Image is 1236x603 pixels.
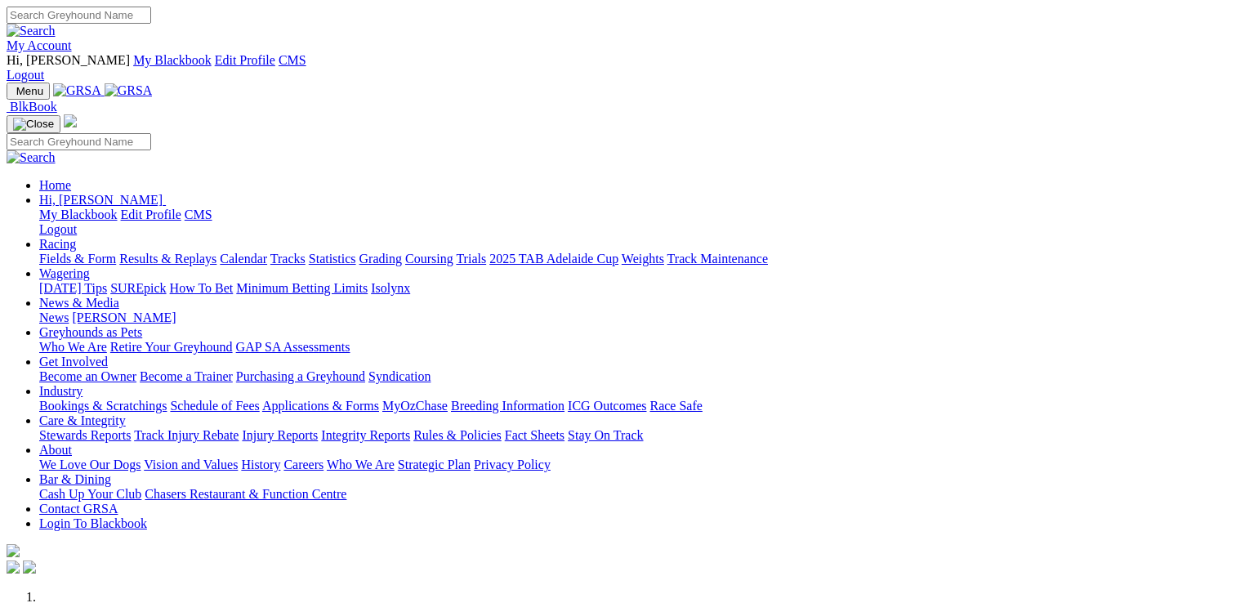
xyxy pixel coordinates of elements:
[39,399,1229,413] div: Industry
[7,115,60,133] button: Toggle navigation
[185,208,212,221] a: CMS
[13,118,54,131] img: Close
[39,310,69,324] a: News
[119,252,216,266] a: Results & Replays
[39,399,167,413] a: Bookings & Scratchings
[39,428,1229,443] div: Care & Integrity
[110,340,233,354] a: Retire Your Greyhound
[39,310,1229,325] div: News & Media
[23,561,36,574] img: twitter.svg
[39,413,126,427] a: Care & Integrity
[236,281,368,295] a: Minimum Betting Limits
[133,53,212,67] a: My Blackbook
[413,428,502,442] a: Rules & Policies
[144,458,238,471] a: Vision and Values
[39,516,147,530] a: Login To Blackbook
[368,369,431,383] a: Syndication
[39,208,1229,237] div: Hi, [PERSON_NAME]
[398,458,471,471] a: Strategic Plan
[451,399,564,413] a: Breeding Information
[505,428,564,442] a: Fact Sheets
[7,53,130,67] span: Hi, [PERSON_NAME]
[309,252,356,266] a: Statistics
[215,53,275,67] a: Edit Profile
[39,325,142,339] a: Greyhounds as Pets
[39,458,1229,472] div: About
[7,68,44,82] a: Logout
[327,458,395,471] a: Who We Are
[121,208,181,221] a: Edit Profile
[39,340,107,354] a: Who We Are
[7,7,151,24] input: Search
[279,53,306,67] a: CMS
[39,458,141,471] a: We Love Our Dogs
[622,252,664,266] a: Weights
[39,222,77,236] a: Logout
[72,310,176,324] a: [PERSON_NAME]
[39,487,1229,502] div: Bar & Dining
[134,428,239,442] a: Track Injury Rebate
[16,85,43,97] span: Menu
[7,100,57,114] a: BlkBook
[474,458,551,471] a: Privacy Policy
[270,252,306,266] a: Tracks
[39,472,111,486] a: Bar & Dining
[359,252,402,266] a: Grading
[39,252,1229,266] div: Racing
[220,252,267,266] a: Calendar
[371,281,410,295] a: Isolynx
[456,252,486,266] a: Trials
[39,384,83,398] a: Industry
[7,38,72,52] a: My Account
[7,133,151,150] input: Search
[568,399,646,413] a: ICG Outcomes
[7,561,20,574] img: facebook.svg
[39,487,141,501] a: Cash Up Your Club
[321,428,410,442] a: Integrity Reports
[7,544,20,557] img: logo-grsa-white.png
[145,487,346,501] a: Chasers Restaurant & Function Centre
[241,458,280,471] a: History
[236,369,365,383] a: Purchasing a Greyhound
[667,252,768,266] a: Track Maintenance
[39,237,76,251] a: Racing
[405,252,453,266] a: Coursing
[64,114,77,127] img: logo-grsa-white.png
[39,369,1229,384] div: Get Involved
[39,502,118,516] a: Contact GRSA
[39,178,71,192] a: Home
[39,428,131,442] a: Stewards Reports
[140,369,233,383] a: Become a Trainer
[242,428,318,442] a: Injury Reports
[649,399,702,413] a: Race Safe
[53,83,101,98] img: GRSA
[39,369,136,383] a: Become an Owner
[39,281,1229,296] div: Wagering
[10,100,57,114] span: BlkBook
[39,443,72,457] a: About
[39,340,1229,355] div: Greyhounds as Pets
[39,281,107,295] a: [DATE] Tips
[170,399,259,413] a: Schedule of Fees
[283,458,324,471] a: Careers
[39,193,166,207] a: Hi, [PERSON_NAME]
[39,252,116,266] a: Fields & Form
[382,399,448,413] a: MyOzChase
[39,266,90,280] a: Wagering
[7,83,50,100] button: Toggle navigation
[170,281,234,295] a: How To Bet
[110,281,166,295] a: SUREpick
[7,150,56,165] img: Search
[39,208,118,221] a: My Blackbook
[7,53,1229,83] div: My Account
[489,252,618,266] a: 2025 TAB Adelaide Cup
[236,340,350,354] a: GAP SA Assessments
[262,399,379,413] a: Applications & Forms
[7,24,56,38] img: Search
[39,296,119,310] a: News & Media
[39,355,108,368] a: Get Involved
[39,193,163,207] span: Hi, [PERSON_NAME]
[105,83,153,98] img: GRSA
[568,428,643,442] a: Stay On Track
